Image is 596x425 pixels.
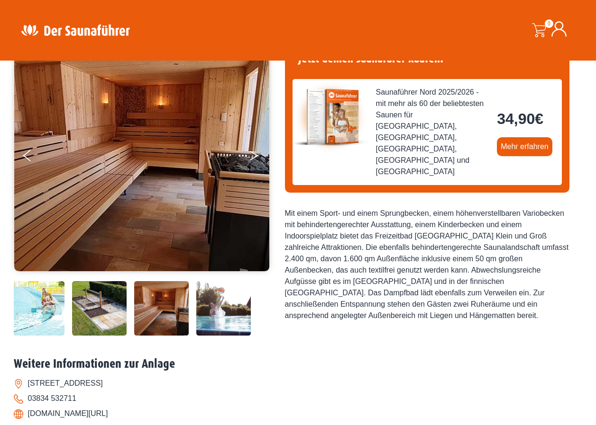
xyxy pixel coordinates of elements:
[497,110,543,127] bdi: 34,90
[376,87,490,177] span: Saunaführer Nord 2025/2026 - mit mehr als 60 der beliebtesten Saunen für [GEOGRAPHIC_DATA], [GEOG...
[14,357,583,372] h2: Weitere Informationen zur Anlage
[23,146,47,169] button: Previous
[293,79,368,155] img: der-saunafuehrer-2025-nord.jpg
[285,208,569,321] div: Mit einem Sport- und einem Sprungbecken, einem höhenverstellbaren Variobecken mit behindertengere...
[535,110,543,127] span: €
[545,19,553,28] span: 0
[14,406,583,421] li: [DOMAIN_NAME][URL]
[497,137,552,156] a: Mehr erfahren
[14,376,583,391] li: [STREET_ADDRESS]
[249,146,273,169] button: Next
[14,391,583,406] li: 03834 532711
